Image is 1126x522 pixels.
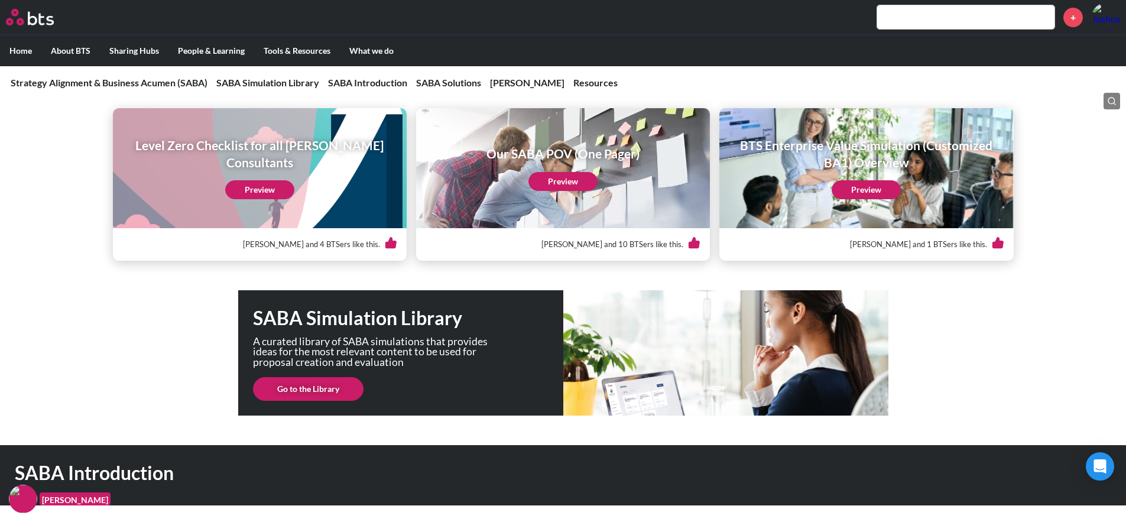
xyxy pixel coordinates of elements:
[573,77,618,88] a: Resources
[6,9,76,25] a: Go home
[528,172,598,191] a: Preview
[328,77,407,88] a: SABA Introduction
[40,492,111,506] figcaption: [PERSON_NAME]
[340,35,403,66] label: What we do
[6,9,54,25] img: BTS Logo
[168,35,254,66] label: People & Learning
[426,228,700,261] div: [PERSON_NAME] and 10 BTSers like this.
[253,305,563,332] h1: SABA Simulation Library
[728,137,1005,171] h1: BTS Enterprise Value Simulation (Customized BA1) Overview
[122,228,397,261] div: [PERSON_NAME] and 4 BTSers like this.
[486,145,640,162] h1: Our SABA POV (One Pager)
[1092,3,1120,31] img: Joshua Shadrick
[15,460,782,487] h1: SABA Introduction
[11,77,207,88] a: Strategy Alignment & Business Acumen (SABA)
[1063,8,1083,27] a: +
[729,228,1004,261] div: [PERSON_NAME] and 1 BTSers like this.
[121,137,398,171] h1: Level Zero Checklist for all [PERSON_NAME] Consultants
[225,180,294,199] a: Preview
[41,35,100,66] label: About BTS
[832,180,901,199] a: Preview
[216,77,319,88] a: SABA Simulation Library
[1092,3,1120,31] a: Profile
[254,35,340,66] label: Tools & Resources
[253,336,501,368] p: A curated library of SABA simulations that provides ideas for the most relevant content to be use...
[1086,452,1114,481] div: Open Intercom Messenger
[100,35,168,66] label: Sharing Hubs
[416,77,481,88] a: SABA Solutions
[490,77,564,88] a: [PERSON_NAME]
[9,485,37,513] img: F
[253,377,364,401] a: Go to the Library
